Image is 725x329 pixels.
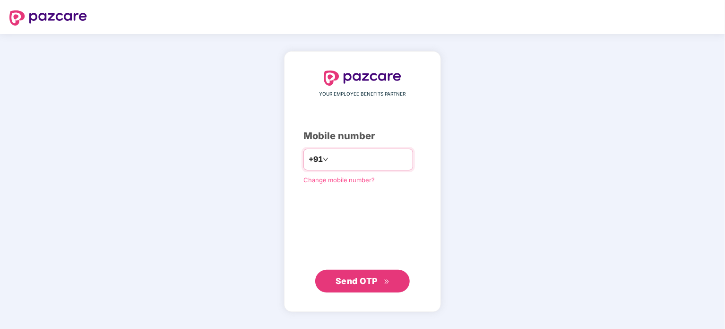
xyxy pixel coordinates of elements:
[9,10,87,26] img: logo
[336,276,378,286] span: Send OTP
[323,157,328,162] span: down
[309,153,323,165] span: +91
[384,279,390,285] span: double-right
[315,270,410,293] button: Send OTPdouble-right
[303,176,375,184] a: Change mobile number?
[319,90,406,98] span: YOUR EMPLOYEE BENEFITS PARTNER
[303,129,422,143] div: Mobile number
[324,71,401,86] img: logo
